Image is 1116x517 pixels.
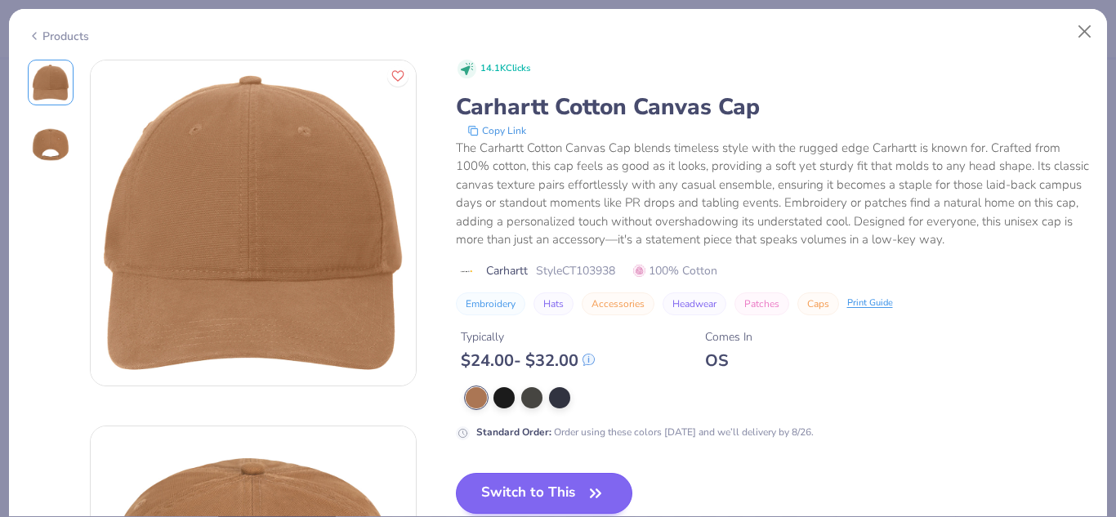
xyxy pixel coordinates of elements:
div: Order using these colors [DATE] and we’ll delivery by 8/26. [476,425,814,439]
div: OS [705,350,752,371]
button: Switch to This [456,473,633,514]
div: The Carhartt Cotton Canvas Cap blends timeless style with the rugged edge Carhartt is known for. ... [456,139,1089,249]
button: Close [1069,16,1100,47]
img: brand logo [456,265,478,278]
button: Patches [734,292,789,315]
img: Front [31,63,70,102]
img: Front [91,60,416,386]
span: 14.1K Clicks [480,62,530,76]
button: Caps [797,292,839,315]
div: Products [28,28,89,45]
div: $ 24.00 - $ 32.00 [461,350,595,371]
button: Headwear [663,292,726,315]
button: copy to clipboard [462,123,531,139]
button: Like [387,65,408,87]
button: Hats [533,292,574,315]
button: Accessories [582,292,654,315]
strong: Standard Order : [476,426,551,439]
div: Typically [461,328,595,345]
span: Carhartt [486,262,528,279]
span: 100% Cotton [633,262,717,279]
div: Comes In [705,328,752,345]
img: Back [31,125,70,164]
span: Style CT103938 [536,262,615,279]
button: Embroidery [456,292,525,315]
div: Carhartt Cotton Canvas Cap [456,91,1089,123]
div: Print Guide [847,296,893,310]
